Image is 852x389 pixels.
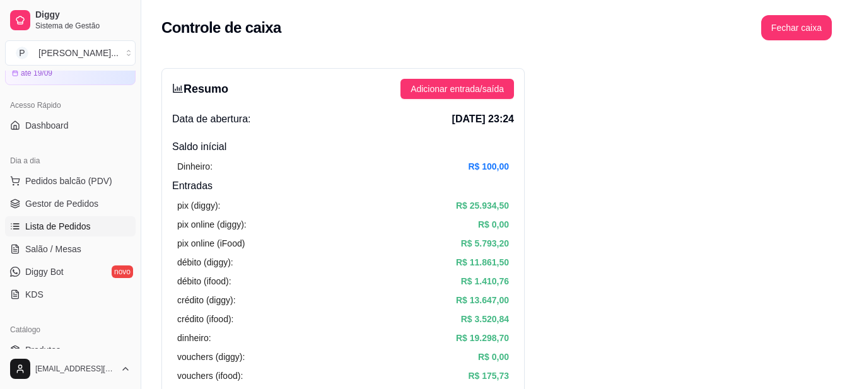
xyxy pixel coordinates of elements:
[5,340,136,360] a: Produtos
[177,199,220,212] article: pix (diggy):
[468,160,509,173] article: R$ 100,00
[456,255,509,269] article: R$ 11.861,50
[5,320,136,340] div: Catálogo
[35,364,115,374] span: [EMAIL_ADDRESS][DOMAIN_NAME]
[452,112,514,127] span: [DATE] 23:24
[5,5,136,35] a: DiggySistema de Gestão
[177,312,233,326] article: crédito (ifood):
[456,199,509,212] article: R$ 25.934,50
[5,262,136,282] a: Diggy Botnovo
[177,350,245,364] article: vouchers (diggy):
[172,178,514,194] h4: Entradas
[411,82,504,96] span: Adicionar entrada/saída
[478,218,509,231] article: R$ 0,00
[25,119,69,132] span: Dashboard
[177,331,211,345] article: dinheiro:
[25,197,98,210] span: Gestor de Pedidos
[5,115,136,136] a: Dashboard
[25,265,64,278] span: Diggy Bot
[16,47,28,59] span: P
[468,369,509,383] article: R$ 175,73
[25,175,112,187] span: Pedidos balcão (PDV)
[35,21,131,31] span: Sistema de Gestão
[177,255,233,269] article: débito (diggy):
[461,236,509,250] article: R$ 5.793,20
[35,9,131,21] span: Diggy
[177,369,243,383] article: vouchers (ifood):
[177,160,213,173] article: Dinheiro:
[5,171,136,191] button: Pedidos balcão (PDV)
[5,95,136,115] div: Acesso Rápido
[38,47,119,59] div: [PERSON_NAME] ...
[761,15,832,40] button: Fechar caixa
[25,344,61,356] span: Produtos
[21,68,52,78] article: até 19/09
[177,236,245,250] article: pix online (iFood)
[461,274,509,288] article: R$ 1.410,76
[5,151,136,171] div: Dia a dia
[456,293,509,307] article: R$ 13.647,00
[5,40,136,66] button: Select a team
[161,18,281,38] h2: Controle de caixa
[478,350,509,364] article: R$ 0,00
[5,284,136,305] a: KDS
[5,354,136,384] button: [EMAIL_ADDRESS][DOMAIN_NAME]
[400,79,514,99] button: Adicionar entrada/saída
[172,83,184,94] span: bar-chart
[456,331,509,345] article: R$ 19.298,70
[5,239,136,259] a: Salão / Mesas
[172,80,228,98] h3: Resumo
[172,139,514,154] h4: Saldo inícial
[461,312,509,326] article: R$ 3.520,84
[5,216,136,236] a: Lista de Pedidos
[25,243,81,255] span: Salão / Mesas
[172,112,251,127] span: Data de abertura:
[25,288,44,301] span: KDS
[25,220,91,233] span: Lista de Pedidos
[177,293,236,307] article: crédito (diggy):
[177,274,231,288] article: débito (ifood):
[5,194,136,214] a: Gestor de Pedidos
[177,218,247,231] article: pix online (diggy):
